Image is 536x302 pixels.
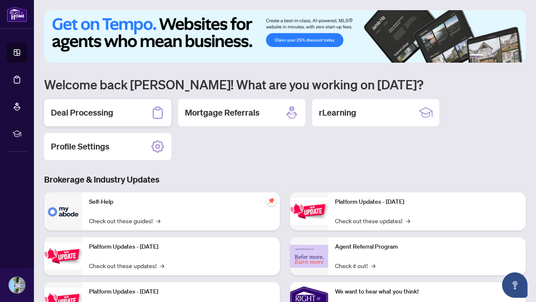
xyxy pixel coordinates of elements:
img: logo [7,6,27,22]
button: 5 [507,54,511,58]
img: Agent Referral Program [290,245,328,268]
span: → [371,261,375,270]
p: Platform Updates - [DATE] [335,197,519,207]
h2: Profile Settings [51,141,109,152]
h2: Deal Processing [51,107,113,119]
p: Agent Referral Program [335,242,519,252]
button: 6 [514,54,517,58]
img: Profile Icon [9,277,25,293]
button: Open asap [502,272,528,298]
h2: Mortgage Referrals [185,107,260,119]
button: 2 [487,54,490,58]
h3: Brokerage & Industry Updates [44,174,526,186]
span: → [406,216,410,225]
h1: Welcome back [PERSON_NAME]! What are you working on [DATE]? [44,76,526,92]
a: Check out these updates!→ [335,216,410,225]
h2: rLearning [319,107,356,119]
span: → [156,216,160,225]
a: Check out these updates!→ [89,261,164,270]
button: 4 [500,54,504,58]
a: Check out these guides!→ [89,216,160,225]
button: 1 [470,54,483,58]
img: Slide 0 [44,10,526,63]
img: Platform Updates - September 16, 2025 [44,243,82,269]
img: Platform Updates - June 23, 2025 [290,198,328,224]
a: Check it out!→ [335,261,375,270]
span: → [160,261,164,270]
p: Platform Updates - [DATE] [89,287,273,296]
p: Platform Updates - [DATE] [89,242,273,252]
span: pushpin [266,196,276,206]
p: We want to hear what you think! [335,287,519,296]
button: 3 [494,54,497,58]
p: Self-Help [89,197,273,207]
img: Self-Help [44,192,82,230]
